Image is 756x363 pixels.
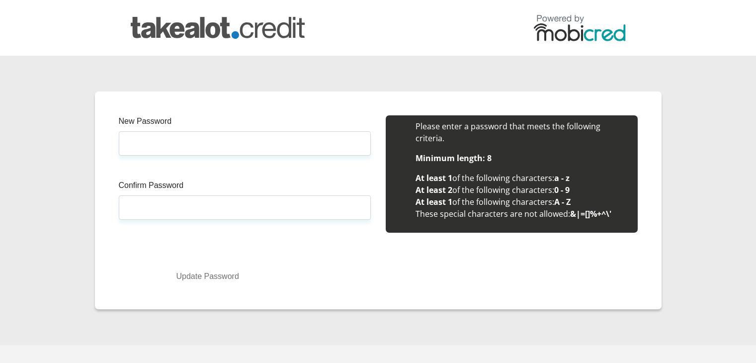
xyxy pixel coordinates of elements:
li: These special characters are not allowed: [416,208,628,220]
li: of the following characters: [416,196,628,208]
li: Please enter a password that meets the following criteria. [416,120,628,144]
b: a - z [554,173,570,183]
li: of the following characters: [416,184,628,196]
label: Confirm Password [119,180,371,195]
b: 0 - 9 [554,184,570,195]
input: Enter new Password [119,131,371,156]
label: New Password [119,115,371,131]
b: A - Z [554,196,571,207]
img: takealot_credit logo [131,17,305,39]
b: At least 1 [416,196,452,207]
b: Minimum length: 8 [416,153,492,164]
b: At least 2 [416,184,452,195]
button: Update Password [126,268,289,285]
b: At least 1 [416,173,452,183]
img: powered by mobicred logo [534,14,626,41]
input: Confirm Password [119,195,371,220]
b: &|=[]%+^\' [570,208,611,219]
li: of the following characters: [416,172,628,184]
